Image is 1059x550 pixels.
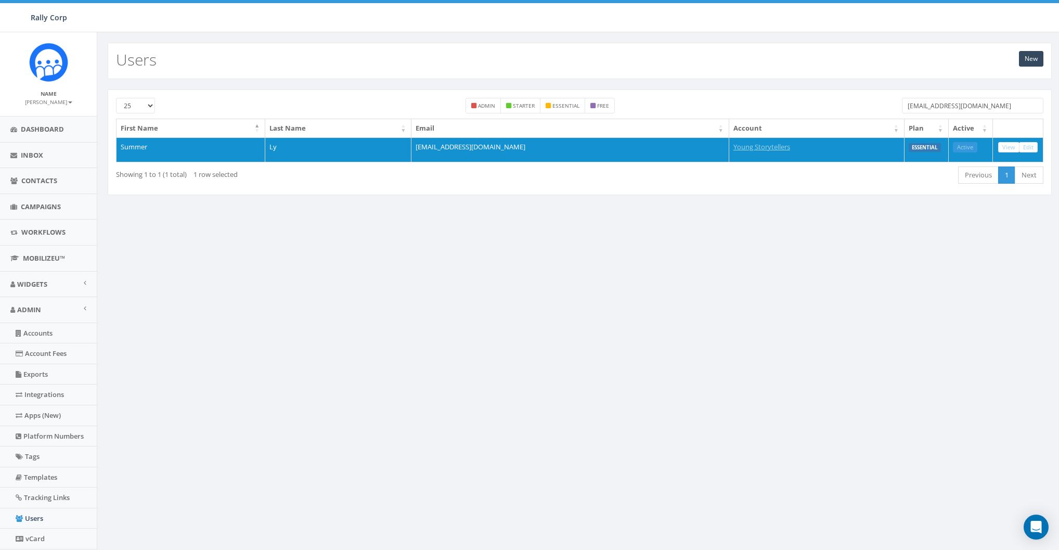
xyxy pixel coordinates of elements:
span: MobilizeU™ [23,253,65,263]
td: Summer [117,137,265,162]
label: ESSENTIAL [909,143,941,152]
small: Name [41,90,57,97]
h2: Users [116,51,157,68]
a: New [1019,51,1043,67]
th: Email: activate to sort column ascending [411,119,729,137]
span: Workflows [21,227,66,237]
small: starter [513,102,535,109]
a: Previous [958,167,999,184]
a: Edit [1019,142,1038,153]
th: Last Name: activate to sort column ascending [265,119,411,137]
a: Active [953,142,977,153]
span: Dashboard [21,124,64,134]
small: essential [552,102,579,109]
img: Icon_1.png [29,43,68,82]
a: View [998,142,1019,153]
a: Young Storytellers [733,142,790,151]
span: Admin [17,305,41,314]
th: Plan: activate to sort column ascending [905,119,949,137]
span: Inbox [21,150,43,160]
small: free [597,102,609,109]
a: Next [1015,167,1043,184]
span: Contacts [21,176,57,185]
div: Showing 1 to 1 (1 total) [116,165,493,180]
span: Campaigns [21,202,61,211]
a: [PERSON_NAME] [25,97,72,106]
div: Open Intercom Messenger [1024,515,1049,540]
small: [PERSON_NAME] [25,98,72,106]
span: Widgets [17,279,47,289]
a: 1 [998,167,1015,184]
small: admin [478,102,495,109]
th: First Name: activate to sort column descending [117,119,265,137]
span: 1 row selected [193,170,238,179]
th: Account: activate to sort column ascending [729,119,905,137]
input: Type to search [902,98,1043,113]
th: Active: activate to sort column ascending [949,119,993,137]
td: Ly [265,137,411,162]
td: [EMAIL_ADDRESS][DOMAIN_NAME] [411,137,729,162]
span: Rally Corp [31,12,67,22]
